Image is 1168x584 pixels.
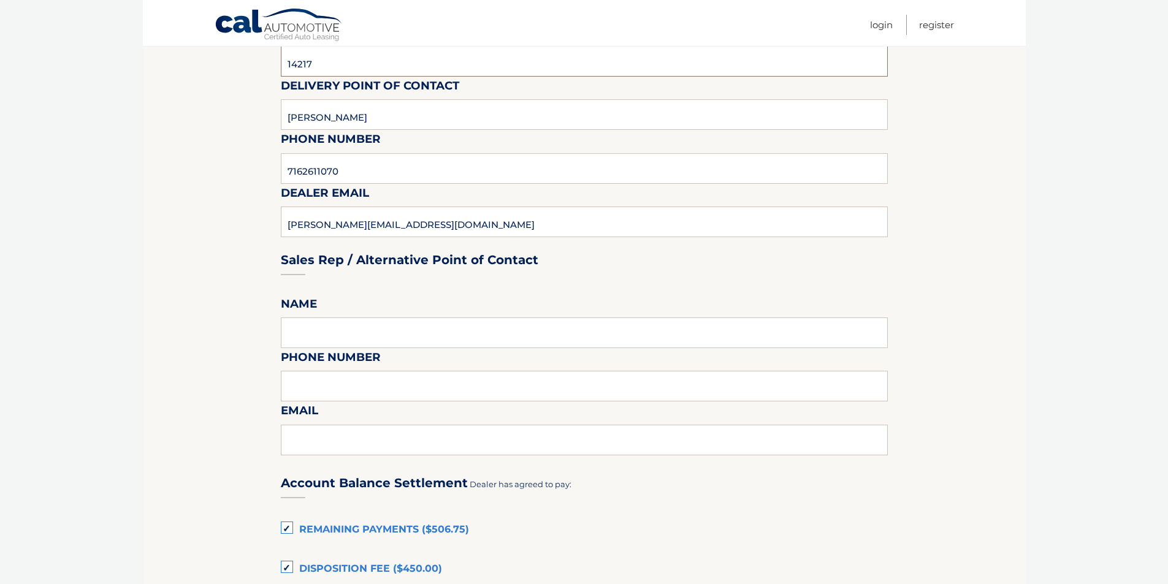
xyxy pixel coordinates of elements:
[470,479,571,489] span: Dealer has agreed to pay:
[870,15,893,35] a: Login
[281,184,369,207] label: Dealer Email
[281,252,538,268] h3: Sales Rep / Alternative Point of Contact
[281,130,381,153] label: Phone Number
[281,518,888,542] label: Remaining Payments ($506.75)
[281,348,381,371] label: Phone Number
[215,8,343,44] a: Cal Automotive
[281,476,468,491] h3: Account Balance Settlement
[919,15,954,35] a: Register
[281,557,888,582] label: Disposition Fee ($450.00)
[281,295,317,317] label: Name
[281,77,459,99] label: Delivery Point of Contact
[281,401,318,424] label: Email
